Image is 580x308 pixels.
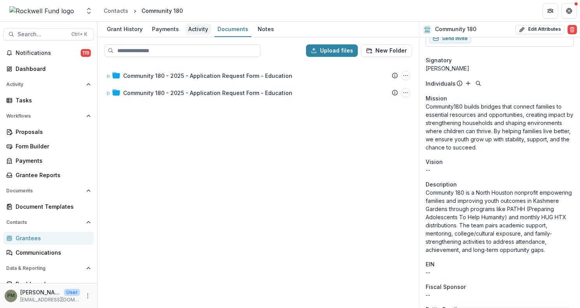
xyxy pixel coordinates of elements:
[3,200,94,213] a: Document Templates
[149,23,182,35] div: Payments
[7,293,15,298] div: Patrick Moreno-Covington
[16,96,88,104] div: Tasks
[185,22,211,37] a: Activity
[426,260,435,268] p: EIN
[20,288,61,296] p: [PERSON_NAME][GEOGRAPHIC_DATA]
[426,166,574,174] p: --
[81,49,91,57] span: 119
[426,102,574,151] p: Community180 builds bridges that connect families to essential resources and opportunities, creat...
[16,234,88,242] div: Grantees
[16,248,88,257] div: Communications
[255,22,277,37] a: Notes
[185,23,211,35] div: Activity
[83,3,94,19] button: Open entity switcher
[16,128,88,136] div: Proposals
[16,50,81,56] span: Notifications
[306,44,358,57] button: Upload files
[16,157,88,165] div: Payments
[104,22,146,37] a: Grant History
[3,28,94,40] button: Search...
[123,72,292,80] div: Community 180 - 2025 - Application Request Form - Education
[568,25,577,34] button: Delete
[20,296,80,303] p: [EMAIL_ADDRESS][DOMAIN_NAME]
[401,88,410,97] button: Community 180 - 2025 - Application Request Form - Education Options
[426,158,443,166] span: Vision
[3,216,94,229] button: Open Contacts
[426,56,452,64] span: Signatory
[463,79,473,88] button: Add
[543,3,558,19] button: Partners
[426,188,574,254] p: Community 180 is a North Houston nonprofit empowering families and improving youth outcomes in Ka...
[3,278,94,290] a: Dashboard
[3,154,94,167] a: Payments
[70,30,89,39] div: Ctrl + K
[16,142,88,150] div: Form Builder
[3,110,94,122] button: Open Workflows
[18,31,67,38] span: Search...
[426,283,466,291] span: Fiscal Sponsor
[401,71,410,80] button: Community 180 - 2025 - Application Request Form - Education Options
[3,47,94,59] button: Notifications119
[3,262,94,275] button: Open Data & Reporting
[103,85,414,100] div: Community 180 - 2025 - Application Request Form - EducationCommunity 180 - 2025 - Application Req...
[141,7,183,15] div: Community 180
[429,34,471,43] button: Send Invite
[426,291,574,299] div: --
[6,266,83,271] span: Data & Reporting
[214,23,251,35] div: Documents
[3,232,94,245] a: Grantees
[3,246,94,259] a: Communications
[101,5,186,16] nav: breadcrumb
[6,188,83,194] span: Documents
[101,5,131,16] a: Contacts
[515,25,564,34] button: Edit Attributes
[474,79,483,88] button: Search
[16,202,88,211] div: Document Templates
[3,140,94,153] a: Form Builder
[3,169,94,181] a: Grantee Reports
[6,220,83,225] span: Contacts
[255,23,277,35] div: Notes
[426,79,456,88] p: Individuals
[64,289,80,296] p: User
[3,125,94,138] a: Proposals
[3,62,94,75] a: Dashboard
[16,171,88,179] div: Grantee Reports
[103,68,414,83] div: Community 180 - 2025 - Application Request Form - EducationCommunity 180 - 2025 - Application Req...
[426,94,447,102] span: Mission
[16,280,88,288] div: Dashboard
[6,113,83,119] span: Workflows
[561,3,577,19] button: Get Help
[104,23,146,35] div: Grant History
[426,64,574,72] div: [PERSON_NAME]
[361,44,412,57] button: New Folder
[123,89,292,97] div: Community 180 - 2025 - Application Request Form - Education
[426,268,574,276] div: --
[3,94,94,107] a: Tasks
[83,291,92,301] button: More
[6,82,83,87] span: Activity
[3,185,94,197] button: Open Documents
[104,7,128,15] div: Contacts
[16,65,88,73] div: Dashboard
[9,6,74,16] img: Rockwell Fund logo
[435,26,476,33] h2: Community 180
[149,22,182,37] a: Payments
[426,180,457,188] span: Description
[214,22,251,37] a: Documents
[3,78,94,91] button: Open Activity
